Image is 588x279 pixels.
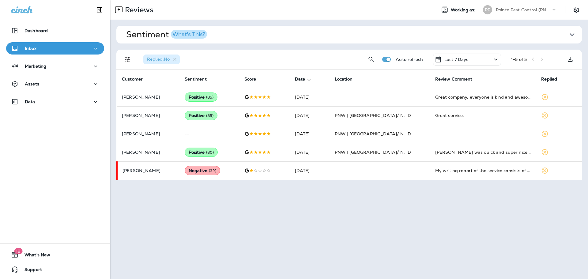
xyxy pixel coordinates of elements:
span: ( 32 ) [209,168,217,173]
span: Review Comment [435,76,481,82]
span: Working as: [451,7,477,13]
button: Collapse Sidebar [91,4,108,16]
span: 19 [14,248,22,254]
button: Data [6,96,104,108]
p: [PERSON_NAME] [122,113,175,118]
p: [PERSON_NAME] [123,168,175,173]
span: Score [244,77,256,82]
h1: Sentiment [126,29,207,40]
span: Sentiment [185,77,207,82]
p: Auto refresh [396,57,423,62]
td: [DATE] [290,161,330,180]
p: [PERSON_NAME] [122,131,175,136]
span: Customer [122,77,143,82]
button: Export as CSV [564,53,576,66]
span: Location [335,77,352,82]
button: Dashboard [6,25,104,37]
span: What's New [18,252,50,260]
div: Great service. [435,112,532,119]
div: Replied:No [143,55,180,64]
span: ( 85 ) [206,113,214,118]
p: Assets [25,81,39,86]
div: My writing report of the service consists of no information regarding treatment for rats in the c... [435,168,532,174]
p: Data [25,99,35,104]
div: Great company, everyone is kind and awesome to work with! [435,94,532,100]
td: -- [180,125,239,143]
span: ( 85 ) [206,95,214,100]
span: Replied [541,76,565,82]
td: [DATE] [290,88,330,106]
span: Customer [122,76,151,82]
button: Marketing [6,60,104,72]
span: Review Comment [435,77,473,82]
p: [PERSON_NAME] [122,150,175,155]
button: 19What's New [6,249,104,261]
p: Pointe Pest Control (PNW) [496,7,551,12]
button: SentimentWhat's This? [121,26,587,43]
td: [DATE] [290,125,330,143]
span: PNW | [GEOGRAPHIC_DATA]/ N. ID [335,149,411,155]
span: ( 80 ) [206,150,214,155]
span: Location [335,76,360,82]
span: Replied [541,77,557,82]
span: Support [18,267,42,274]
div: Positive [185,111,218,120]
span: Score [244,76,264,82]
span: Sentiment [185,76,215,82]
button: Support [6,263,104,276]
span: Replied : No [147,56,170,62]
div: Positive [185,92,218,102]
p: Dashboard [24,28,48,33]
div: What's This? [172,32,205,37]
div: Positive [185,148,218,157]
div: 1 - 5 of 5 [511,57,527,62]
button: Assets [6,78,104,90]
span: Date [295,77,305,82]
p: Reviews [123,5,153,14]
p: [PERSON_NAME] [122,95,175,100]
p: Marketing [25,64,46,69]
div: Negative [185,166,221,175]
td: [DATE] [290,143,330,161]
p: Inbox [25,46,36,51]
div: PP [483,5,492,14]
button: What's This? [171,30,207,39]
td: [DATE] [290,106,330,125]
button: Inbox [6,42,104,55]
p: Last 7 Days [444,57,469,62]
span: Date [295,76,313,82]
button: Search Reviews [365,53,377,66]
button: Settings [571,4,582,15]
span: PNW | [GEOGRAPHIC_DATA]/ N. ID [335,113,411,118]
div: Lou was quick and super nice. He had great customer care. [435,149,532,155]
button: Filters [121,53,134,66]
span: PNW | [GEOGRAPHIC_DATA]/ N. ID [335,131,411,137]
